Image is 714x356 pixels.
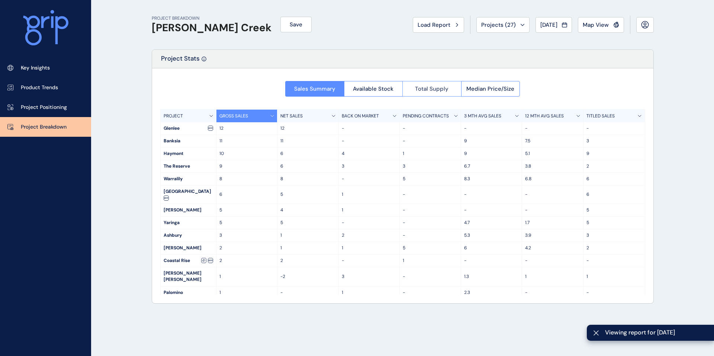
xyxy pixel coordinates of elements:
[219,125,274,132] p: 12
[342,151,397,157] p: 4
[403,289,458,296] p: -
[219,289,274,296] p: 1
[161,148,216,160] div: Haymont
[464,220,519,226] p: 4.7
[464,138,519,144] p: 9
[219,151,274,157] p: 10
[342,176,397,182] p: -
[21,64,50,72] p: Key Insights
[342,207,397,213] p: 1
[403,274,458,280] p: -
[461,81,520,97] button: Median Price/Size
[586,191,642,198] p: 6
[161,185,216,204] div: [GEOGRAPHIC_DATA]
[280,151,335,157] p: 6
[525,163,580,169] p: 3.8
[280,125,335,132] p: 12
[280,274,335,280] p: -2
[403,125,458,132] p: -
[161,122,216,135] div: Glenlee
[161,217,216,229] div: Yaringa
[280,258,335,264] p: 2
[525,220,580,226] p: 1.7
[161,229,216,242] div: Ashbury
[586,274,642,280] p: 1
[403,245,458,251] p: 5
[464,151,519,157] p: 9
[525,125,580,132] p: -
[525,289,580,296] p: -
[219,245,274,251] p: 2
[525,191,580,198] p: -
[219,163,274,169] p: 9
[466,85,514,93] span: Median Price/Size
[403,220,458,226] p: -
[342,245,397,251] p: 1
[586,176,642,182] p: 6
[219,207,274,213] p: 5
[219,138,274,144] p: 11
[342,258,397,264] p: -
[403,113,449,119] p: PENDING CONTRACTS
[161,54,200,68] p: Project Stats
[280,232,335,239] p: 1
[464,274,519,280] p: 1.3
[344,81,403,97] button: Available Stock
[464,163,519,169] p: 6.7
[464,289,519,296] p: 2.3
[280,191,335,198] p: 5
[586,258,642,264] p: -
[342,191,397,198] p: 1
[219,274,274,280] p: 1
[525,138,580,144] p: 7.5
[535,17,572,33] button: [DATE]
[525,176,580,182] p: 6.8
[464,176,519,182] p: 8.3
[290,21,302,28] span: Save
[464,113,501,119] p: 3 MTH AVG SALES
[540,21,557,29] span: [DATE]
[161,267,216,287] div: [PERSON_NAME] [PERSON_NAME]
[342,274,397,280] p: 3
[161,135,216,147] div: Banksia
[525,113,564,119] p: 12 MTH AVG SALES
[586,207,642,213] p: 5
[219,232,274,239] p: 3
[280,220,335,226] p: 5
[280,113,303,119] p: NET SALES
[583,21,609,29] span: Map View
[525,245,580,251] p: 4.2
[21,123,67,131] p: Project Breakdown
[413,17,464,33] button: Load Report
[280,138,335,144] p: 11
[586,138,642,144] p: 3
[525,151,580,157] p: 5.1
[578,17,624,33] button: Map View
[586,163,642,169] p: 2
[403,151,458,157] p: 1
[342,138,397,144] p: -
[476,17,530,33] button: Projects (27)
[161,287,216,299] div: Palomino
[403,138,458,144] p: -
[161,255,216,267] div: Coastal Rise
[403,232,458,239] p: -
[280,289,335,296] p: -
[481,21,516,29] span: Projects ( 27 )
[342,113,379,119] p: BACK ON MARKET
[403,163,458,169] p: 3
[586,232,642,239] p: 3
[464,191,519,198] p: -
[161,204,216,216] div: [PERSON_NAME]
[342,125,397,132] p: -
[161,242,216,254] div: [PERSON_NAME]
[219,176,274,182] p: 8
[464,232,519,239] p: 5.3
[525,207,580,213] p: -
[464,245,519,251] p: 6
[525,232,580,239] p: 3.9
[464,258,519,264] p: -
[285,81,344,97] button: Sales Summary
[21,104,67,111] p: Project Positioning
[21,84,58,91] p: Product Trends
